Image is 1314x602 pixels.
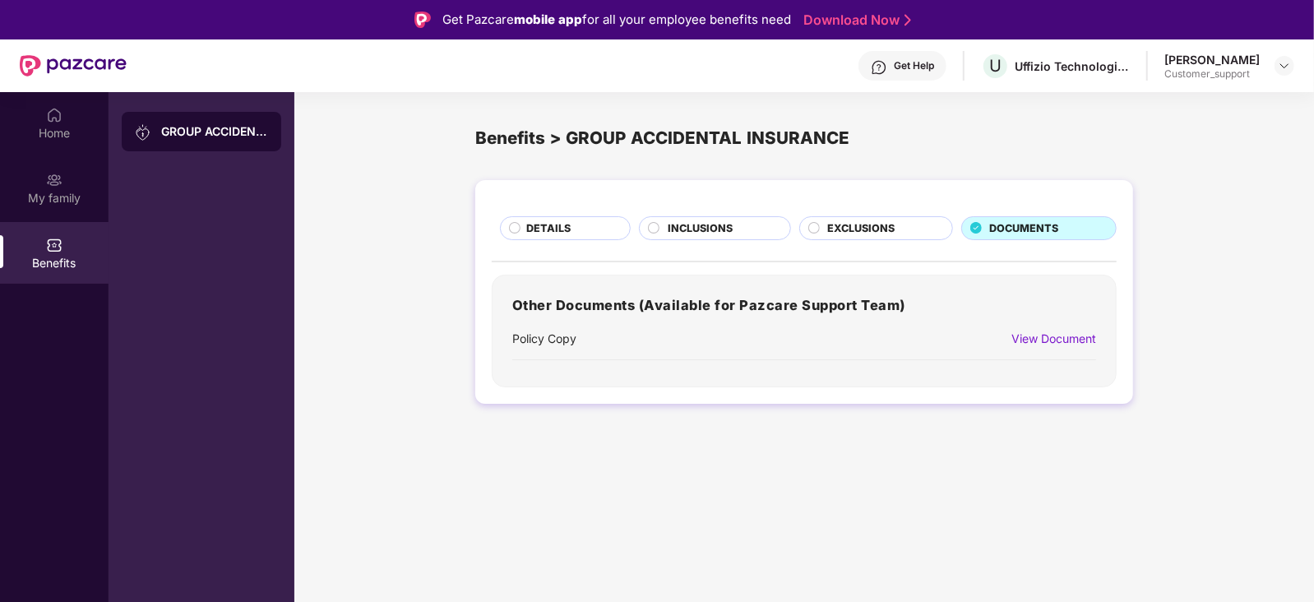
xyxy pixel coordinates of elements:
[668,220,733,237] span: INCLUSIONS
[512,330,576,348] div: Policy Copy
[512,295,1096,317] h3: Other Documents (Available for Pazcare Support Team)
[803,12,906,29] a: Download Now
[20,55,127,76] img: New Pazcare Logo
[1278,59,1291,72] img: svg+xml;base64,PHN2ZyBpZD0iRHJvcGRvd24tMzJ4MzIiIHhtbG5zPSJodHRwOi8vd3d3LnczLm9yZy8yMDAwL3N2ZyIgd2...
[526,220,571,237] span: DETAILS
[414,12,431,28] img: Logo
[475,125,1133,151] div: Benefits > GROUP ACCIDENTAL INSURANCE
[1164,67,1260,81] div: Customer_support
[135,124,151,141] img: svg+xml;base64,PHN2ZyB3aWR0aD0iMjAiIGhlaWdodD0iMjAiIHZpZXdCb3g9IjAgMCAyMCAyMCIgZmlsbD0ibm9uZSIgeG...
[1015,58,1130,74] div: Uffizio Technologies Private Limited
[161,123,268,140] div: GROUP ACCIDENTAL INSURANCE
[871,59,887,76] img: svg+xml;base64,PHN2ZyBpZD0iSGVscC0zMngzMiIgeG1sbnM9Imh0dHA6Ly93d3cudzMub3JnLzIwMDAvc3ZnIiB3aWR0aD...
[989,56,1002,76] span: U
[46,172,62,188] img: svg+xml;base64,PHN2ZyB3aWR0aD0iMjAiIGhlaWdodD0iMjAiIHZpZXdCb3g9IjAgMCAyMCAyMCIgZmlsbD0ibm9uZSIgeG...
[894,59,934,72] div: Get Help
[905,12,911,29] img: Stroke
[46,237,62,253] img: svg+xml;base64,PHN2ZyBpZD0iQmVuZWZpdHMiIHhtbG5zPSJodHRwOi8vd3d3LnczLm9yZy8yMDAwL3N2ZyIgd2lkdGg9Ij...
[1164,52,1260,67] div: [PERSON_NAME]
[827,220,895,237] span: EXCLUSIONS
[514,12,582,27] strong: mobile app
[1011,330,1096,348] div: View Document
[46,107,62,123] img: svg+xml;base64,PHN2ZyBpZD0iSG9tZSIgeG1sbnM9Imh0dHA6Ly93d3cudzMub3JnLzIwMDAvc3ZnIiB3aWR0aD0iMjAiIG...
[442,10,791,30] div: Get Pazcare for all your employee benefits need
[990,220,1059,237] span: DOCUMENTS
